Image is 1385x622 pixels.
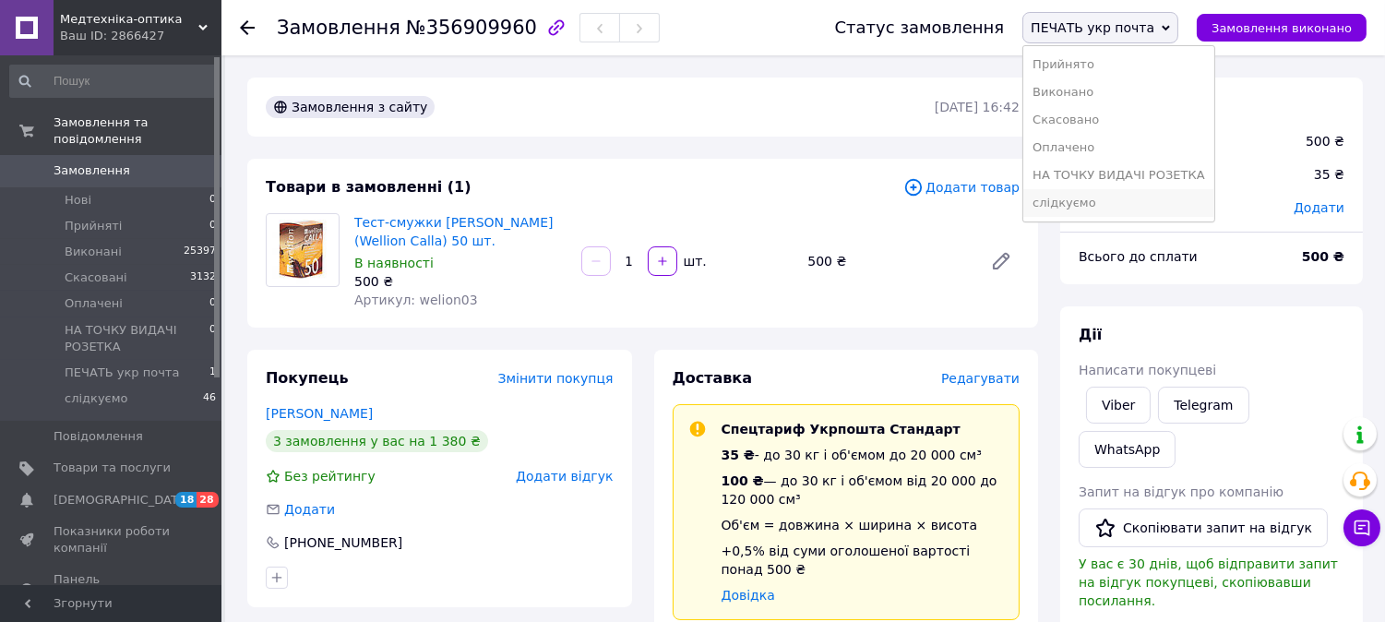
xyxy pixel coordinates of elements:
span: 35 ₴ [722,448,755,462]
a: Viber [1086,387,1151,424]
span: Показники роботи компанії [54,523,171,556]
div: Статус замовлення [835,18,1005,37]
div: Об'єм = довжина × ширина × висота [722,516,1005,534]
span: Додати [284,502,335,517]
span: 0 [209,322,216,355]
span: Товари та послуги [54,460,171,476]
span: Додати [1294,200,1344,215]
li: Скасовано [1023,106,1213,134]
span: Редагувати [941,371,1020,386]
a: Довідка [722,588,775,603]
div: 3 замовлення у вас на 1 380 ₴ [266,430,488,452]
a: [PERSON_NAME] [266,406,373,421]
div: +0,5% від суми оголошеної вартості понад 500 ₴ [722,542,1005,579]
span: Без рейтингу [284,469,376,484]
span: Запит на відгук про компанію [1079,484,1284,499]
span: Повідомлення [54,428,143,445]
div: шт. [679,252,709,270]
span: 0 [209,218,216,234]
span: 18 [175,492,197,508]
span: У вас є 30 днів, щоб відправити запит на відгук покупцеві, скопіювавши посилання. [1079,556,1338,608]
span: №356909960 [406,17,537,39]
div: - до 30 кг і об'ємом до 20 000 см³ [722,446,1005,464]
span: Додати відгук [516,469,613,484]
span: Товари в замовленні (1) [266,178,472,196]
span: В наявності [354,256,434,270]
div: 500 ₴ [1306,132,1344,150]
a: WhatsApp [1079,431,1176,468]
li: слідкуємо [1023,189,1213,217]
span: Дії [1079,326,1102,343]
li: Прийнято [1023,51,1213,78]
div: Повернутися назад [240,18,255,37]
div: Замовлення з сайту [266,96,435,118]
span: 100 ₴ [722,473,764,488]
span: Додати товар [903,177,1020,197]
time: [DATE] 16:42 [935,100,1020,114]
span: 28 [197,492,218,508]
b: 500 ₴ [1302,249,1344,264]
span: 25397 [184,244,216,260]
span: Виконані [65,244,122,260]
span: [DEMOGRAPHIC_DATA] [54,492,190,508]
span: Всього до сплати [1079,249,1198,264]
button: Чат з покупцем [1343,509,1380,546]
button: Скопіювати запит на відгук [1079,508,1328,547]
li: НА ТОЧКУ ВИДАЧІ РОЗЕТКА [1023,161,1213,189]
span: ПЕЧАТЬ укр почта [1031,20,1154,35]
div: Ваш ID: 2866427 [60,28,221,44]
span: Медтехніка-оптика [60,11,198,28]
input: Пошук [9,65,218,98]
li: Оплачено [1023,134,1213,161]
span: Покупець [266,369,349,387]
span: ПЕЧАТЬ укр почта [65,365,179,381]
div: 35 ₴ [1303,154,1355,195]
span: Замовлення [54,162,130,179]
span: Скасовані [65,269,127,286]
span: Спецтариф Укрпошта Стандарт [722,422,961,437]
button: Замовлення виконано [1197,14,1367,42]
div: [PHONE_NUMBER] [282,533,404,552]
span: Змінити покупця [498,371,614,386]
span: 0 [209,295,216,312]
span: 46 [203,390,216,407]
span: Артикул: welion03 [354,293,478,307]
span: Доставка [673,369,753,387]
a: Telegram [1158,387,1248,424]
span: 1 [209,365,216,381]
a: Тест-смужки [PERSON_NAME] (Wellion Calla) 50 шт. [354,215,554,248]
div: 500 ₴ [800,248,975,274]
span: Замовлення та повідомлення [54,114,221,148]
a: Редагувати [983,243,1020,280]
span: 0 [209,192,216,209]
span: Написати покупцеві [1079,363,1216,377]
li: Виконано [1023,78,1213,106]
span: Оплачені [65,295,123,312]
span: Замовлення [277,17,400,39]
div: — до 30 кг і об'ємом від 20 000 до 120 000 см³ [722,472,1005,508]
span: Нові [65,192,91,209]
span: 3132 [190,269,216,286]
span: Прийняті [65,218,122,234]
span: НА ТОЧКУ ВИДАЧІ РОЗЕТКА [65,322,209,355]
img: Тест-смужки Веліон Кала (Wellion Calla) 50 шт. [273,214,331,286]
span: Замовлення виконано [1212,21,1352,35]
span: слідкуємо [65,390,128,407]
div: 500 ₴ [354,272,567,291]
span: Панель управління [54,571,171,604]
